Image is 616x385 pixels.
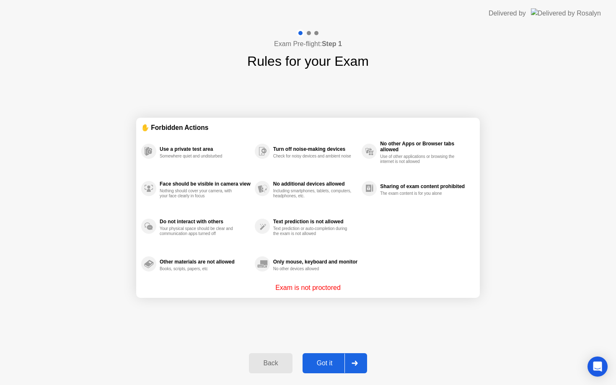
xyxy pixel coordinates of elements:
[273,259,357,265] div: Only mouse, keyboard and monitor
[380,154,459,164] div: Use of other applications or browsing the internet is not allowed
[531,8,601,18] img: Delivered by Rosalyn
[160,146,251,152] div: Use a private test area
[273,181,357,187] div: No additional devices allowed
[380,183,471,189] div: Sharing of exam content prohibited
[249,353,292,373] button: Back
[303,353,367,373] button: Got it
[160,189,239,199] div: Nothing should cover your camera, with your face clearly in focus
[489,8,526,18] div: Delivered by
[160,219,251,225] div: Do not interact with others
[274,39,342,49] h4: Exam Pre-flight:
[141,123,475,132] div: ✋ Forbidden Actions
[588,357,608,377] div: Open Intercom Messenger
[160,259,251,265] div: Other materials are not allowed
[273,266,352,271] div: No other devices allowed
[273,146,357,152] div: Turn off noise-making devices
[273,219,357,225] div: Text prediction is not allowed
[273,226,352,236] div: Text prediction or auto-completion during the exam is not allowed
[380,141,471,152] div: No other Apps or Browser tabs allowed
[275,283,341,293] p: Exam is not proctored
[251,359,290,367] div: Back
[160,226,239,236] div: Your physical space should be clear and communication apps turned off
[160,154,239,159] div: Somewhere quiet and undisturbed
[160,266,239,271] div: Books, scripts, papers, etc
[273,189,352,199] div: Including smartphones, tablets, computers, headphones, etc.
[305,359,344,367] div: Got it
[380,191,459,196] div: The exam content is for you alone
[273,154,352,159] div: Check for noisy devices and ambient noise
[322,40,342,47] b: Step 1
[247,51,369,71] h1: Rules for your Exam
[160,181,251,187] div: Face should be visible in camera view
